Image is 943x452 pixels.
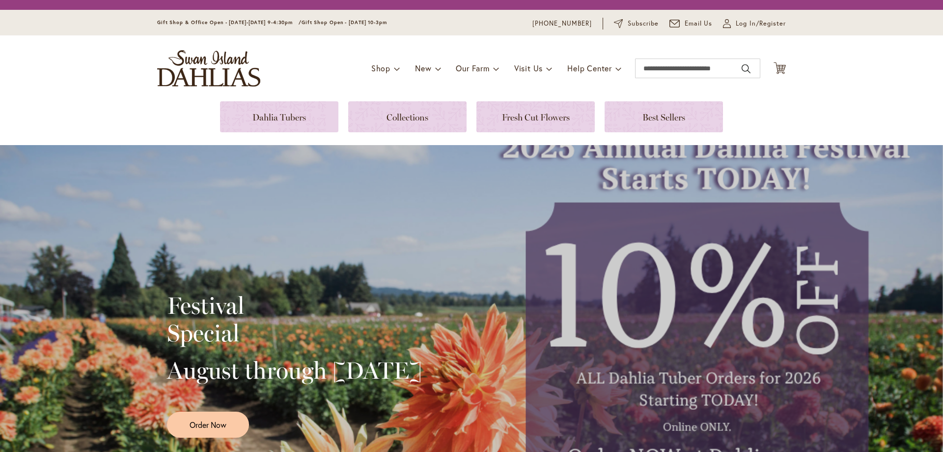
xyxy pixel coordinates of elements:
a: Email Us [669,19,713,29]
span: Log In/Register [736,19,786,29]
a: Order Now [167,412,249,438]
span: Visit Us [514,63,543,73]
button: Search [742,61,750,77]
a: Subscribe [614,19,659,29]
span: Help Center [567,63,612,73]
h2: Festival Special [167,292,422,347]
span: Gift Shop Open - [DATE] 10-3pm [302,19,387,26]
span: New [415,63,431,73]
span: Shop [371,63,390,73]
span: Gift Shop & Office Open - [DATE]-[DATE] 9-4:30pm / [157,19,302,26]
a: Log In/Register [723,19,786,29]
span: Email Us [685,19,713,29]
span: Our Farm [456,63,489,73]
span: Subscribe [628,19,659,29]
span: Order Now [190,419,226,430]
h2: August through [DATE] [167,357,422,384]
a: store logo [157,50,260,87]
a: [PHONE_NUMBER] [532,19,592,29]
